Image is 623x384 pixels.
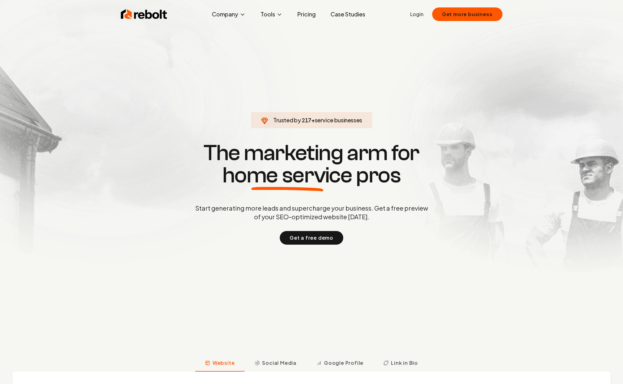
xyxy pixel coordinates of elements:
[121,8,167,20] img: Rebolt Logo
[410,11,423,18] a: Login
[194,204,429,221] p: Start generating more leads and supercharge your business. Get a free preview of your SEO-optimiz...
[195,356,245,372] button: Website
[273,116,301,124] span: Trusted by
[373,356,428,372] button: Link in Bio
[262,359,296,367] span: Social Media
[222,164,352,186] span: home service
[432,7,502,21] button: Get more business
[315,116,362,124] span: service businesses
[292,8,321,20] a: Pricing
[280,231,343,245] button: Get a free demo
[311,116,315,124] span: +
[213,359,235,367] span: Website
[163,142,460,186] h1: The marketing arm for pros
[326,8,370,20] a: Case Studies
[302,116,311,124] span: 217
[324,359,363,367] span: Google Profile
[256,8,287,20] button: Tools
[244,356,306,372] button: Social Media
[391,359,418,367] span: Link in Bio
[207,8,251,20] button: Company
[306,356,373,372] button: Google Profile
